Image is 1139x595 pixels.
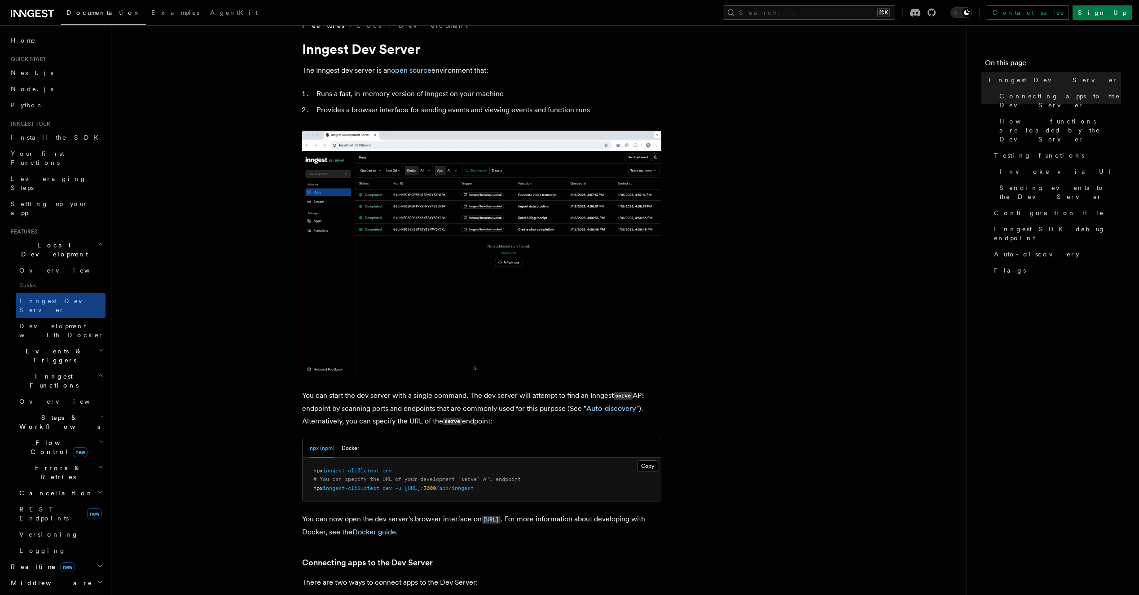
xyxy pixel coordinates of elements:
span: Overview [19,267,112,274]
span: [URL]: [405,485,423,491]
a: Sign Up [1073,5,1132,20]
a: Examples [146,3,205,24]
span: Realtime [7,562,75,571]
a: Inngest Dev Server [16,293,106,318]
button: Middleware [7,575,106,591]
div: Local Development [7,262,106,343]
span: Python [11,101,44,109]
a: Logging [16,542,106,559]
span: Overview [19,398,112,405]
li: Provides a browser interface for sending events and viewing events and function runs [314,104,661,116]
a: Leveraging Steps [7,171,106,196]
a: Auto-discovery [586,404,636,413]
button: Realtimenew [7,559,106,575]
span: npx [313,467,323,474]
button: Search...⌘K [723,5,895,20]
a: Auto-discovery [990,246,1121,262]
img: Dev Server Demo [302,131,661,375]
span: Examples [151,9,199,16]
a: Testing functions [990,147,1121,163]
span: Setting up your app [11,200,88,216]
a: Local Development [357,21,468,30]
span: Flow Control [16,438,99,456]
span: Development with Docker [19,322,104,339]
span: Events & Triggers [7,347,98,365]
span: Testing functions [994,151,1084,160]
code: serve [614,392,633,400]
span: Node.js [11,85,53,93]
span: Quick start [7,56,46,63]
span: 3000 [423,485,436,491]
a: Contact sales [987,5,1069,20]
span: -u [395,485,401,491]
span: Middleware [7,578,92,587]
span: Features [7,228,37,235]
span: npx [313,485,323,491]
kbd: ⌘K [877,8,890,17]
button: Copy [637,460,658,472]
a: Invoke via UI [996,163,1121,180]
button: Local Development [7,237,106,262]
button: Events & Triggers [7,343,106,368]
a: Your first Functions [7,145,106,171]
span: Sending events to the Dev Server [999,183,1121,201]
span: Inngest Dev Server [989,75,1118,84]
a: Python [7,97,106,113]
span: How functions are loaded by the Dev Server [999,117,1121,144]
a: Connecting apps to the Dev Server [996,88,1121,113]
a: Connecting apps to the Dev Server [302,556,433,569]
span: Auto-discovery [994,250,1079,259]
a: Documentation [61,3,146,25]
span: Errors & Retries [16,463,97,481]
code: [URL] [482,516,501,524]
p: You can start the dev server with a single command. The dev server will attempt to find an Innges... [302,389,661,428]
span: inngest-cli@latest [323,467,379,474]
span: Versioning [19,531,79,538]
span: Your first Functions [11,150,64,166]
a: Setting up your app [7,196,106,221]
button: Flow Controlnew [16,435,106,460]
span: Home [11,36,36,45]
span: Cancellation [16,489,93,498]
span: Inngest Functions [7,372,97,390]
span: new [73,447,88,457]
button: Docker [342,439,359,458]
span: Install the SDK [11,134,104,141]
a: How functions are loaded by the Dev Server [996,113,1121,147]
span: Documentation [66,9,141,16]
div: Inngest Functions [7,393,106,559]
a: Sending events to the Dev Server [996,180,1121,205]
span: dev [383,467,392,474]
code: serve [443,418,462,425]
a: REST Endpointsnew [16,501,106,526]
span: AgentKit [210,9,258,16]
a: Configuration file [990,205,1121,221]
p: There are two ways to connect apps to the Dev Server: [302,576,661,589]
a: Overview [16,393,106,410]
span: Steps & Workflows [16,413,100,431]
span: REST Endpoints [19,506,69,522]
span: Flags [994,266,1026,275]
a: AgentKit [205,3,263,24]
a: Install the SDK [7,129,106,145]
a: Docker guide [352,528,396,536]
button: Cancellation [16,485,106,501]
button: Steps & Workflows [16,410,106,435]
span: Logging [19,547,66,554]
span: /api/inngest [436,485,474,491]
a: Next.js [7,65,106,81]
a: Inngest SDK debug endpoint [990,221,1121,246]
span: dev [383,485,392,491]
h4: On this page [985,57,1121,72]
a: Flags [990,262,1121,278]
span: inngest-cli@latest [323,485,379,491]
a: Home [7,32,106,48]
span: Configuration file [994,208,1104,217]
span: # You can specify the URL of your development `serve` API endpoint [313,476,521,482]
a: Overview [16,262,106,278]
button: Errors & Retries [16,460,106,485]
button: Toggle dark mode [950,7,972,18]
a: open source [391,66,431,75]
span: Inngest Dev Server [19,297,96,313]
span: Features [302,21,344,30]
